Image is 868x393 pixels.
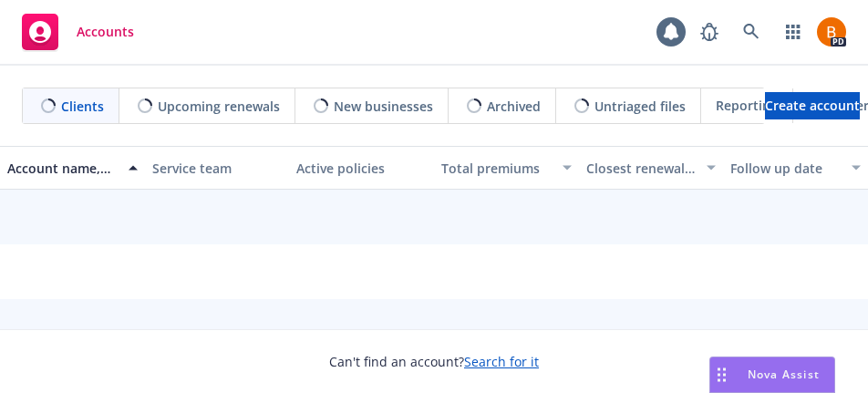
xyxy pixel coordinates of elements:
[691,14,728,50] a: Report a Bug
[817,17,846,47] img: photo
[334,97,433,116] span: New businesses
[775,14,811,50] a: Switch app
[579,146,724,190] button: Closest renewal date
[594,97,686,116] span: Untriaged files
[723,146,868,190] button: Follow up date
[296,159,427,178] div: Active policies
[716,96,778,115] span: Reporting
[730,159,841,178] div: Follow up date
[329,352,539,371] span: Can't find an account?
[152,159,283,178] div: Service team
[709,357,835,393] button: Nova Assist
[441,159,552,178] div: Total premiums
[464,353,539,370] a: Search for it
[158,97,280,116] span: Upcoming renewals
[748,367,820,382] span: Nova Assist
[15,6,141,57] a: Accounts
[765,92,860,119] a: Create account
[7,159,118,178] div: Account name, DBA
[61,97,104,116] span: Clients
[434,146,579,190] button: Total premiums
[145,146,290,190] button: Service team
[586,159,697,178] div: Closest renewal date
[710,357,733,392] div: Drag to move
[289,146,434,190] button: Active policies
[733,14,770,50] a: Search
[487,97,541,116] span: Archived
[77,25,134,39] span: Accounts
[765,88,860,123] span: Create account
